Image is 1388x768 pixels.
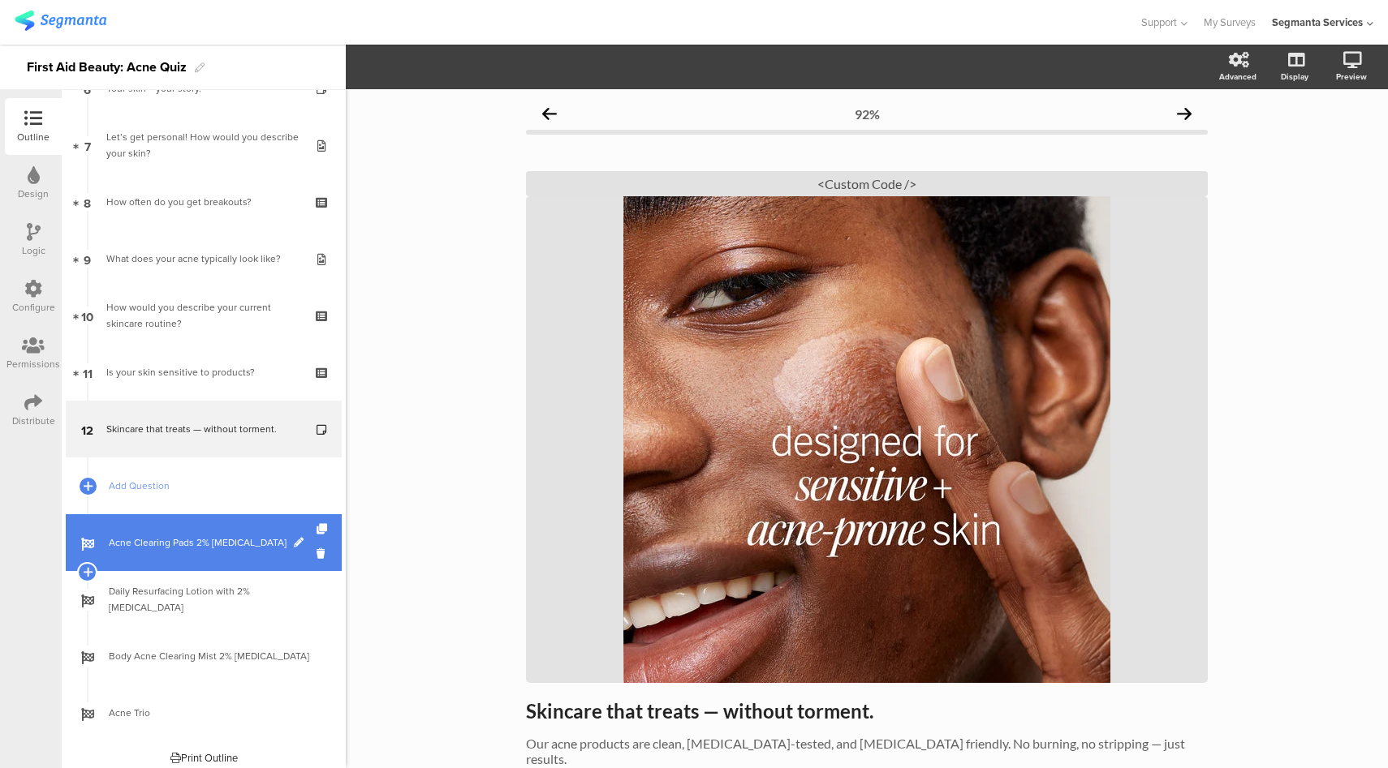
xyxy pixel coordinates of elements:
[855,106,880,122] div: 92%
[66,174,342,230] a: 8 How often do you get breakouts?
[15,11,106,31] img: segmanta logo
[1281,71,1308,83] div: Display
[623,196,1110,683] img: Skincare that treats — without torment. cover image
[1141,15,1177,30] span: Support
[109,478,317,494] span: Add Question
[109,583,317,616] span: Daily Resurfacing Lotion with 2% [MEDICAL_DATA]
[84,136,91,154] span: 7
[109,534,317,551] span: Acne Clearing Pads 2% [MEDICAL_DATA]
[66,117,342,174] a: 7 Let’s get personal! How would you describe your skin?
[27,54,187,80] div: First Aid Beauty: Acne Quiz
[317,524,330,534] i: Duplicate
[6,357,60,371] div: Permissions
[106,364,300,380] div: Is your skin sensitive to products?
[109,648,317,664] span: Body Acne Clearing Mist 2% [MEDICAL_DATA]
[22,243,45,258] div: Logic
[81,420,93,438] span: 12
[526,171,1208,196] div: <Custom Code />
[106,421,300,437] div: Skincare that treats — without torment.
[66,514,342,571] a: Acne Clearing Pads 2% [MEDICAL_DATA]
[18,187,49,201] div: Design
[17,130,50,144] div: Outline
[66,401,342,457] a: 12 Skincare that treats — without torment.
[106,299,300,332] div: How would you describe your current skincare routine?
[84,79,91,97] span: 6
[12,300,55,315] div: Configure
[66,344,342,401] a: 11 Is your skin sensitive to products?
[109,705,317,721] span: Acne Trio
[12,414,55,428] div: Distribute
[106,251,300,267] div: What does your acne typically look like?
[106,129,300,161] div: Let’s get personal! How would you describe your skin?
[1272,15,1363,30] div: Segmanta Services
[170,750,238,766] div: Print Outline
[1219,71,1257,83] div: Advanced
[66,287,342,344] a: 10 How would you describe your current skincare routine?
[66,684,342,741] a: Acne Trio
[106,194,300,210] div: How often do you get breakouts?
[84,193,91,211] span: 8
[66,571,342,628] a: Daily Resurfacing Lotion with 2% [MEDICAL_DATA]
[66,230,342,287] a: 9 What does your acne typically look like?
[526,736,1208,766] p: Our acne products are clean, [MEDICAL_DATA]-tested, and [MEDICAL_DATA] friendly. No burning, no s...
[526,699,873,723] strong: Skincare that treats — without torment.
[66,628,342,684] a: Body Acne Clearing Mist 2% [MEDICAL_DATA]
[317,546,330,561] i: Delete
[81,307,93,324] span: 10
[83,363,93,381] span: 11
[1336,71,1367,83] div: Preview
[84,250,91,268] span: 9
